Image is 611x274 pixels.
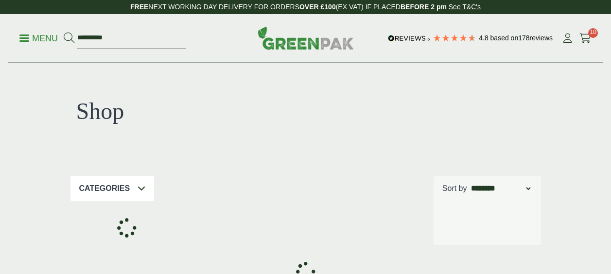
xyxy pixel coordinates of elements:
a: See T&C's [449,3,481,11]
a: 10 [579,31,592,46]
i: Cart [579,34,592,43]
a: Menu [19,33,58,42]
span: 10 [588,28,598,38]
h1: Shop [76,97,300,125]
span: Based on [490,34,519,42]
p: Menu [19,33,58,44]
span: 178 [518,34,529,42]
p: Sort by [442,183,467,194]
div: 4.78 Stars [433,34,476,42]
img: GreenPak Supplies [258,26,354,50]
p: Categories [79,183,130,194]
span: 4.8 [479,34,490,42]
select: Shop order [469,183,532,194]
img: REVIEWS.io [388,35,430,42]
strong: OVER £100 [299,3,336,11]
strong: BEFORE 2 pm [401,3,447,11]
i: My Account [561,34,574,43]
strong: FREE [130,3,148,11]
span: reviews [530,34,553,42]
